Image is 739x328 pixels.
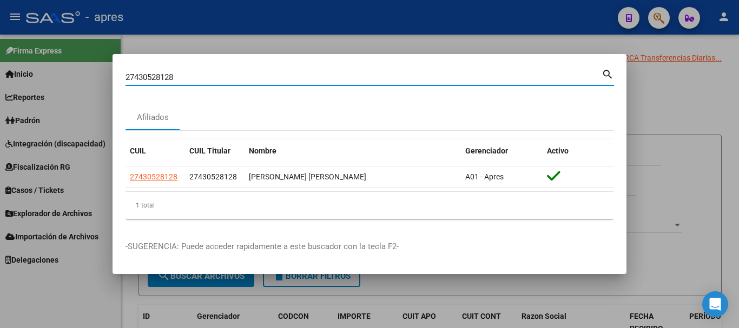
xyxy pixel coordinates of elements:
span: A01 - Apres [465,172,504,181]
datatable-header-cell: Gerenciador [461,139,543,163]
datatable-header-cell: Activo [543,139,613,163]
div: Afiliados [137,111,169,124]
span: 27430528128 [130,172,177,181]
datatable-header-cell: CUIL Titular [185,139,245,163]
span: Gerenciador [465,146,508,155]
div: 1 total [126,192,613,219]
span: Nombre [249,146,276,155]
span: CUIL [130,146,146,155]
div: Open Intercom Messenger [702,291,728,317]
datatable-header-cell: CUIL [126,139,185,163]
datatable-header-cell: Nombre [245,139,461,163]
span: 27430528128 [189,172,237,181]
mat-icon: search [602,67,614,80]
p: -SUGERENCIA: Puede acceder rapidamente a este buscador con la tecla F2- [126,240,613,253]
span: CUIL Titular [189,146,230,155]
div: [PERSON_NAME] [PERSON_NAME] [249,171,457,183]
span: Activo [547,146,569,155]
